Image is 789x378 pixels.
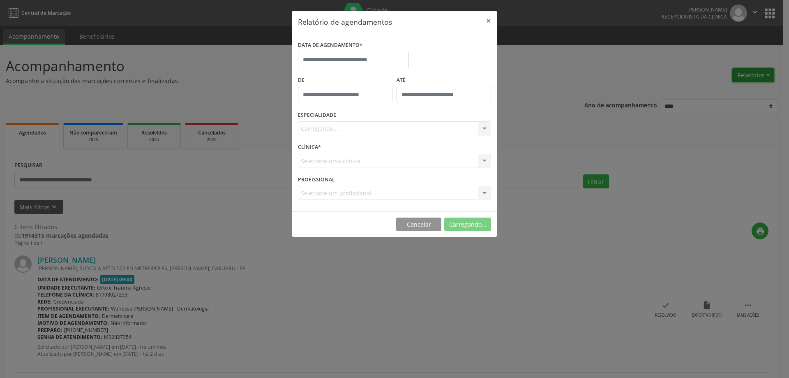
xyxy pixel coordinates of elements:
[298,39,362,52] label: DATA DE AGENDAMENTO
[444,218,491,232] button: Carregando...
[298,109,336,122] label: ESPECIALIDADE
[480,11,497,31] button: Close
[396,218,441,232] button: Cancelar
[397,74,491,87] label: ATÉ
[298,173,335,186] label: PROFISSIONAL
[298,16,392,27] h5: Relatório de agendamentos
[298,141,321,154] label: CLÍNICA
[298,74,392,87] label: De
